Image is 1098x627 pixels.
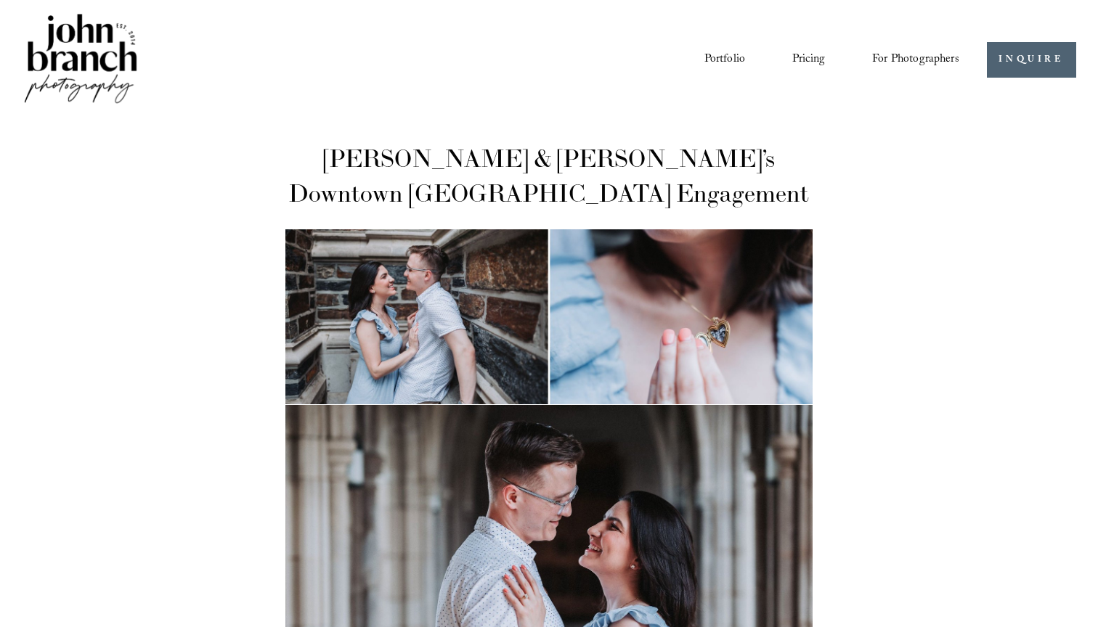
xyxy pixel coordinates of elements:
a: Portfolio [704,47,745,72]
span: For Photographers [872,49,959,71]
h1: [PERSON_NAME] & [PERSON_NAME]’s Downtown [GEOGRAPHIC_DATA] Engagement [285,142,813,210]
a: Pricing [792,47,825,72]
a: INQUIRE [987,42,1076,78]
a: folder dropdown [872,47,959,72]
img: 01_Engagement Photography Necklace_Duke University Engagement Photo.jpg [285,229,813,404]
img: John Branch IV Photography [22,11,139,109]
